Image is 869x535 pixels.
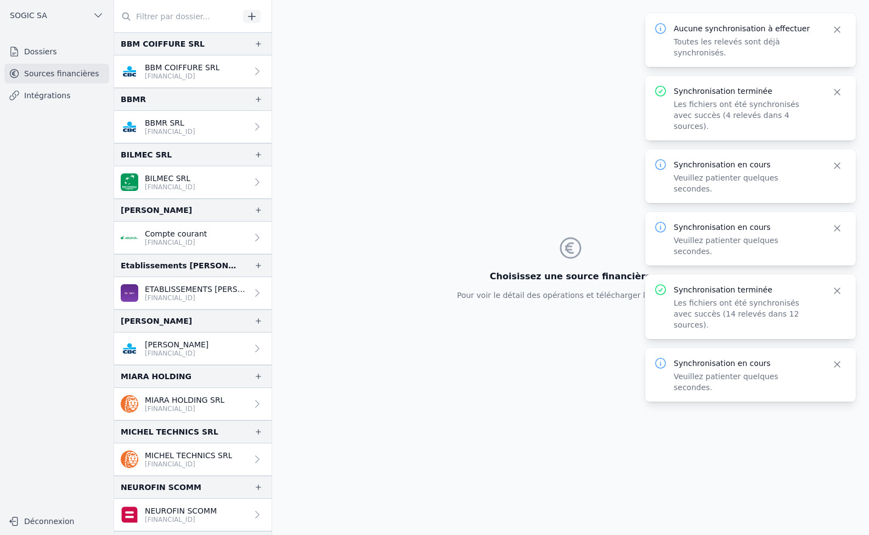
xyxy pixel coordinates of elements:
[10,10,47,21] span: SOGIC SA
[121,93,146,106] div: BBMR
[145,294,247,302] p: [FINANCIAL_ID]
[121,340,138,357] img: CBC_CREGBEBB.png
[121,395,138,413] img: ing.png
[121,173,138,191] img: BNP_BE_BUSINESS_GEBABEBB.png
[4,42,109,61] a: Dossiers
[121,506,138,523] img: belfius-1.png
[114,499,272,531] a: NEUROFIN SCOMM [FINANCIAL_ID]
[145,72,219,81] p: [FINANCIAL_ID]
[674,36,819,58] p: Toutes les relevés sont déjà synchronisés.
[674,358,819,369] p: Synchronisation en cours
[674,284,819,295] p: Synchronisation terminée
[114,222,272,254] a: Compte courant [FINANCIAL_ID]
[114,333,272,365] a: [PERSON_NAME] [FINANCIAL_ID]
[674,172,819,194] p: Veuillez patienter quelques secondes.
[145,515,217,524] p: [FINANCIAL_ID]
[4,64,109,83] a: Sources financières
[145,62,219,73] p: BBM COIFFURE SRL
[121,425,218,438] div: MICHEL TECHNICS SRL
[114,7,239,26] input: Filtrer par dossier...
[4,86,109,105] a: Intégrations
[145,284,247,295] p: ETABLISSEMENTS [PERSON_NAME] & F
[145,460,232,469] p: [FINANCIAL_ID]
[145,117,195,128] p: BBMR SRL
[674,159,819,170] p: Synchronisation en cours
[457,290,684,301] p: Pour voir le détail des opérations et télécharger les relevés
[674,86,819,97] p: Synchronisation terminée
[457,270,684,283] h3: Choisissez une source financière
[674,99,819,132] p: Les fichiers ont été synchronisés avec succès (4 relevés dans 4 sources).
[121,259,236,272] div: Etablissements [PERSON_NAME] et fils [PERSON_NAME]
[121,370,191,383] div: MIARA HOLDING
[145,339,208,350] p: [PERSON_NAME]
[674,222,819,233] p: Synchronisation en cours
[121,148,172,161] div: BILMEC SRL
[114,443,272,476] a: MICHEL TECHNICS SRL [FINANCIAL_ID]
[121,204,192,217] div: [PERSON_NAME]
[145,450,232,461] p: MICHEL TECHNICS SRL
[674,371,819,393] p: Veuillez patienter quelques secondes.
[4,7,109,24] button: SOGIC SA
[121,118,138,136] img: CBC_CREGBEBB.png
[121,481,201,494] div: NEUROFIN SCOMM
[145,183,195,192] p: [FINANCIAL_ID]
[121,314,192,328] div: [PERSON_NAME]
[114,111,272,143] a: BBMR SRL [FINANCIAL_ID]
[145,127,195,136] p: [FINANCIAL_ID]
[121,63,138,80] img: CBC_CREGBEBB.png
[114,388,272,420] a: MIARA HOLDING SRL [FINANCIAL_ID]
[114,166,272,199] a: BILMEC SRL [FINANCIAL_ID]
[4,513,109,530] button: Déconnexion
[145,173,195,184] p: BILMEC SRL
[145,395,224,406] p: MIARA HOLDING SRL
[114,277,272,309] a: ETABLISSEMENTS [PERSON_NAME] & F [FINANCIAL_ID]
[674,23,819,34] p: Aucune synchronisation à effectuer
[674,235,819,257] p: Veuillez patienter quelques secondes.
[145,238,207,247] p: [FINANCIAL_ID]
[145,404,224,413] p: [FINANCIAL_ID]
[121,450,138,468] img: ing.png
[145,228,207,239] p: Compte courant
[145,349,208,358] p: [FINANCIAL_ID]
[121,37,205,50] div: BBM COIFFURE SRL
[145,505,217,516] p: NEUROFIN SCOMM
[121,229,138,246] img: ARGENTA_ARSPBE22.png
[674,297,819,330] p: Les fichiers ont été synchronisés avec succès (14 relevés dans 12 sources).
[114,55,272,88] a: BBM COIFFURE SRL [FINANCIAL_ID]
[121,284,138,302] img: BEOBANK_CTBKBEBX.png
